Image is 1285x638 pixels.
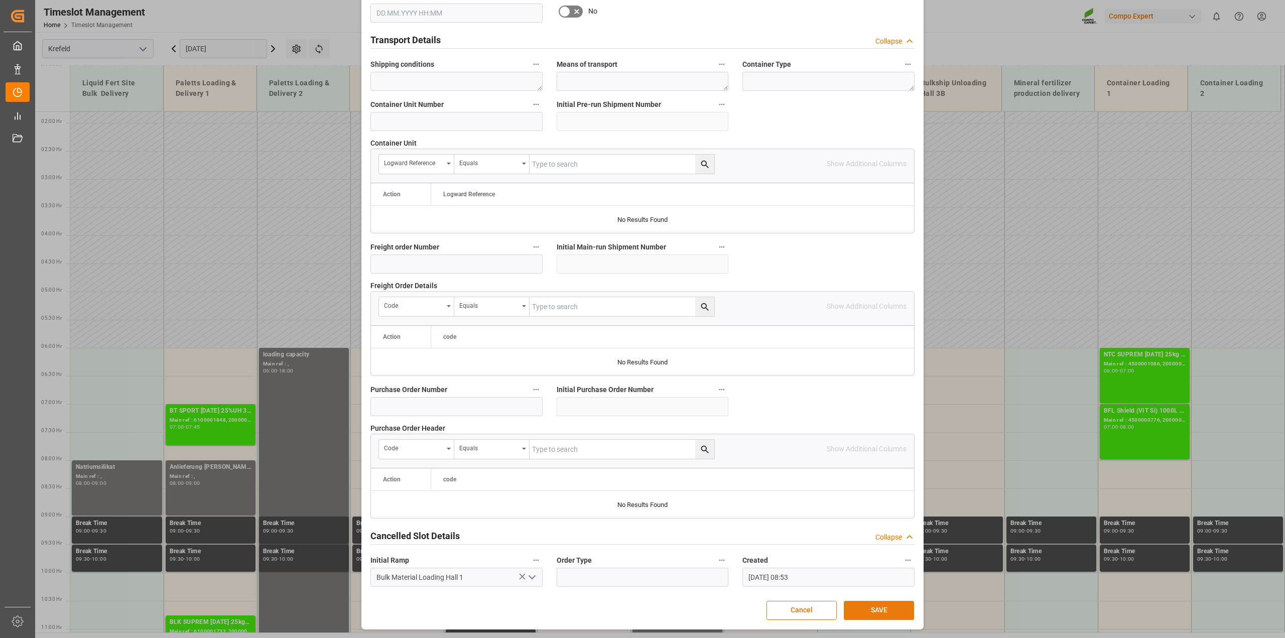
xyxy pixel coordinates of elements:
h2: Transport Details [370,33,441,47]
button: search button [695,440,714,459]
div: Equals [459,441,519,453]
button: Container Unit Number [530,98,543,111]
button: Initial Pre-run Shipment Number [715,98,728,111]
div: code [384,299,443,310]
button: Purchase Order Number [530,383,543,396]
button: search button [695,297,714,316]
span: Purchase Order Number [370,385,447,395]
input: DD.MM.YYYY HH:MM [370,4,543,23]
button: open menu [454,297,530,316]
div: Equals [459,299,519,310]
input: Type to search/select [370,568,543,587]
div: Logward Reference [384,156,443,168]
span: code [443,333,456,340]
div: Action [383,476,401,483]
button: open menu [524,570,539,585]
button: Cancel [766,601,837,620]
button: SAVE [844,601,914,620]
span: Container Type [742,59,791,70]
span: Created [742,555,768,566]
input: Type to search [530,155,714,174]
button: Means of transport [715,58,728,71]
button: Order Type [715,554,728,567]
span: Initial Purchase Order Number [557,385,654,395]
button: search button [695,155,714,174]
span: No [588,6,597,17]
button: Shipping conditions [530,58,543,71]
button: Initial Ramp [530,554,543,567]
span: Container Unit Number [370,99,444,110]
h2: Cancelled Slot Details [370,529,460,543]
button: Created [902,554,915,567]
span: Initial Ramp [370,555,409,566]
div: Action [383,333,401,340]
button: Initial Main-run Shipment Number [715,240,728,253]
button: Freight order Number [530,240,543,253]
div: Equals [459,156,519,168]
div: Collapse [875,36,902,47]
button: Container Type [902,58,915,71]
span: code [443,476,456,483]
span: Means of transport [557,59,617,70]
input: Type to search [530,297,714,316]
span: Purchase Order Header [370,423,445,434]
span: Logward Reference [443,191,495,198]
button: open menu [379,155,454,174]
span: Freight Order Details [370,281,437,291]
span: Initial Main-run Shipment Number [557,242,666,252]
div: code [384,441,443,453]
button: open menu [454,440,530,459]
button: open menu [379,440,454,459]
div: Collapse [875,532,902,543]
span: Order Type [557,555,592,566]
input: Type to search [530,440,714,459]
div: Action [383,191,401,198]
span: Initial Pre-run Shipment Number [557,99,661,110]
button: open menu [454,155,530,174]
button: Initial Purchase Order Number [715,383,728,396]
span: Container Unit [370,138,417,149]
button: open menu [379,297,454,316]
input: DD.MM.YYYY HH:MM [742,568,915,587]
span: Freight order Number [370,242,439,252]
span: Shipping conditions [370,59,434,70]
